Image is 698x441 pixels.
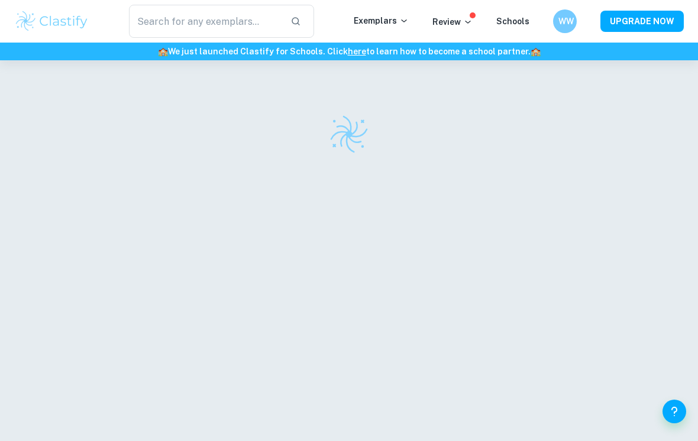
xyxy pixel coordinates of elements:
p: Review [432,15,473,28]
img: Clastify logo [328,114,370,155]
button: UPGRADE NOW [600,11,684,32]
img: Clastify logo [14,9,89,33]
button: WW [553,9,577,33]
span: 🏫 [531,47,541,56]
a: Schools [496,17,529,26]
button: Help and Feedback [663,400,686,423]
a: here [348,47,366,56]
h6: We just launched Clastify for Schools. Click to learn how to become a school partner. [2,45,696,58]
h6: WW [558,15,572,28]
span: 🏫 [158,47,168,56]
input: Search for any exemplars... [129,5,281,38]
p: Exemplars [354,14,409,27]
